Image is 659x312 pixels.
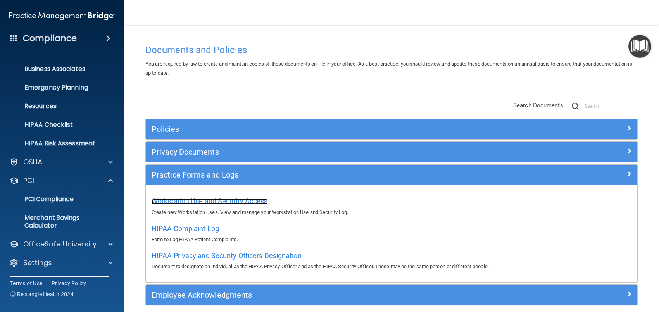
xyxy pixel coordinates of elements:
h4: Compliance [23,33,77,44]
a: Workstation Use and Security Access [152,199,268,205]
h4: Documents and Policies [145,45,638,55]
span: Ⓒ Rectangle Health 2024 [10,290,74,298]
p: OfficeSafe University [23,240,97,249]
p: Settings [23,258,52,267]
a: Privacy Documents [152,146,631,158]
iframe: Drift Widget Chat Controller [525,258,650,288]
a: Privacy Policy [52,279,86,287]
p: Business Associates [5,65,111,73]
img: PMB logo [9,8,115,24]
a: Settings [9,258,113,267]
p: PCI [23,176,34,185]
a: Terms of Use [10,279,42,287]
p: Document to designate an individual as the HIPAA Privacy Officer and as the HIPAA Security Office... [152,262,631,271]
p: Form to Log HIPAA Patient Complaints. [152,235,631,244]
a: HIPAA Privacy and Security Officers Designation [152,253,302,259]
p: OSHA [23,157,43,167]
img: ic-search.3b580494.png [572,103,579,110]
span: Workstation Use and Security Access [152,197,268,205]
a: HIPAA Complaint Log [152,226,219,232]
button: Open Resource Center [628,35,651,58]
h5: Privacy Documents [152,148,509,156]
span: HIPAA Privacy and Security Officers Designation [152,252,302,260]
span: Search Documents: [513,102,565,109]
input: Search [585,100,638,112]
p: Create new Workstation Uses. View and manage your Workstation Use and Security Log. [152,208,631,217]
p: Emergency Planning [5,84,111,91]
a: Employee Acknowledgments [152,289,631,301]
p: Resources [5,102,111,110]
a: OfficeSafe University [9,240,113,249]
span: You are required by law to create and maintain copies of these documents on file in your office. ... [145,61,632,76]
a: PCI [9,176,113,185]
a: Policies [152,123,631,135]
h5: Practice Forms and Logs [152,171,509,179]
span: HIPAA Complaint Log [152,224,219,233]
p: HIPAA Risk Assessment [5,140,111,147]
p: HIPAA Checklist [5,121,111,129]
a: OSHA [9,157,113,167]
p: Merchant Savings Calculator [5,214,111,229]
p: PCI Compliance [5,195,111,203]
h5: Employee Acknowledgments [152,291,509,299]
h5: Policies [152,125,509,133]
a: Practice Forms and Logs [152,169,631,181]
